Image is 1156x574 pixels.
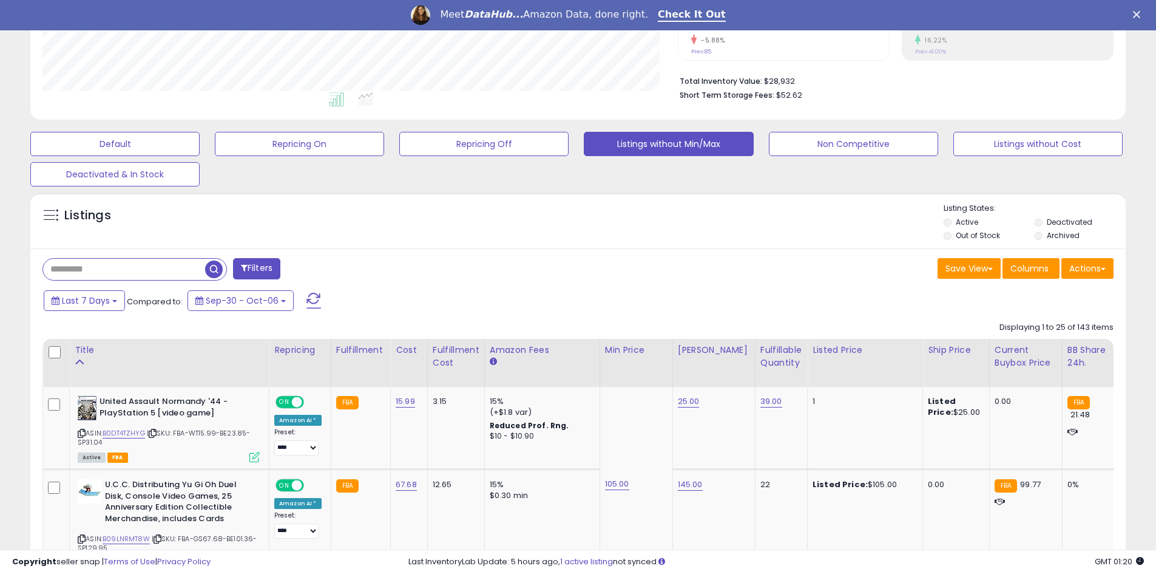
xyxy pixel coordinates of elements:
[396,479,417,491] a: 67.68
[680,76,762,86] b: Total Inventory Value:
[105,479,252,527] b: U.C.C. Distributing Yu Gi Oh Duel Disk, Console Video Games, 25 Anniversary Edition Collectible M...
[928,396,980,418] div: $25.00
[915,48,946,55] small: Prev: 41.00%
[605,344,668,357] div: Min Price
[274,428,322,456] div: Preset:
[336,344,385,357] div: Fulfillment
[1067,344,1112,369] div: BB Share 24h.
[1047,230,1080,241] label: Archived
[411,5,430,25] img: Profile image for Georgie
[769,132,938,156] button: Non Competitive
[560,556,613,567] a: 1 active listing
[953,132,1123,156] button: Listings without Cost
[490,479,590,490] div: 15%
[78,453,106,463] span: All listings currently available for purchase on Amazon
[490,357,497,367] small: Amazon Fees.
[78,396,96,420] img: 51n3qM6GFcL._SL40_.jpg
[490,420,569,431] b: Reduced Prof. Rng.
[1020,479,1041,490] span: 99.77
[302,397,322,408] span: OFF
[813,396,913,407] div: 1
[433,479,475,490] div: 12.65
[215,132,384,156] button: Repricing On
[206,295,279,307] span: Sep-30 - Oct-06
[433,396,475,407] div: 3.15
[100,396,247,422] b: United Assault Normandy '44 - PlayStation 5 [video game]
[75,344,264,357] div: Title
[274,498,322,509] div: Amazon AI *
[408,556,1144,568] div: Last InventoryLab Update: 5 hours ago, not synced.
[12,556,56,567] strong: Copyright
[813,479,913,490] div: $105.00
[12,556,211,568] div: seller snap | |
[760,395,782,408] a: 39.00
[127,296,183,307] span: Compared to:
[62,295,110,307] span: Last 7 Days
[584,132,753,156] button: Listings without Min/Max
[1067,396,1090,409] small: FBA
[233,258,280,279] button: Filters
[956,230,1000,241] label: Out of Stock
[64,207,111,224] h5: Listings
[78,396,260,461] div: ASIN:
[107,453,128,463] span: FBA
[490,490,590,501] div: $0.30 min
[760,344,802,369] div: Fulfillable Quantity
[995,479,1017,493] small: FBA
[1010,262,1049,275] span: Columns
[1095,556,1144,567] span: 2025-10-14 01:20 GMT
[396,344,422,357] div: Cost
[490,431,590,442] div: $10 - $10.90
[776,89,802,101] span: $52.62
[490,344,595,357] div: Amazon Fees
[490,396,590,407] div: 15%
[274,415,322,426] div: Amazon AI *
[433,344,479,369] div: Fulfillment Cost
[188,290,294,311] button: Sep-30 - Oct-06
[78,534,257,552] span: | SKU: FBA-GS67.68-BE101.36-SP129.95
[813,344,918,357] div: Listed Price
[440,9,648,21] div: Meet Amazon Data, done right.
[999,322,1114,333] div: Displaying 1 to 25 of 143 items
[277,397,292,408] span: ON
[1047,217,1092,227] label: Deactivated
[277,480,292,491] span: ON
[928,344,984,357] div: Ship Price
[78,479,102,504] img: 31QBohuuAbL._SL40_.jpg
[157,556,211,567] a: Privacy Policy
[995,396,1053,407] div: 0.00
[103,428,145,439] a: B0DT4TZHYG
[1067,479,1107,490] div: 0%
[944,203,1126,214] p: Listing States:
[274,344,326,357] div: Repricing
[678,344,750,357] div: [PERSON_NAME]
[30,132,200,156] button: Default
[302,480,322,491] span: OFF
[44,290,125,311] button: Last 7 Days
[103,534,150,544] a: B09LNRMT8W
[1002,258,1060,279] button: Columns
[30,162,200,186] button: Deactivated & In Stock
[104,556,155,567] a: Terms of Use
[274,511,322,539] div: Preset:
[680,90,774,100] b: Short Term Storage Fees:
[1070,409,1090,420] span: 21.48
[956,217,978,227] label: Active
[691,48,711,55] small: Prev: 85
[78,428,251,446] span: | SKU: FBA-WT15.99-BE23.85-SP31.04
[336,479,359,493] small: FBA
[928,479,980,490] div: 0.00
[697,36,725,45] small: -5.88%
[658,9,726,22] a: Check It Out
[760,479,798,490] div: 22
[1061,258,1114,279] button: Actions
[995,344,1057,369] div: Current Buybox Price
[680,73,1104,87] li: $28,932
[678,479,703,491] a: 145.00
[678,395,700,408] a: 25.00
[813,479,868,490] b: Listed Price:
[938,258,1001,279] button: Save View
[490,407,590,418] div: (+$1.8 var)
[464,9,523,20] i: DataHub...
[605,478,629,490] a: 105.00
